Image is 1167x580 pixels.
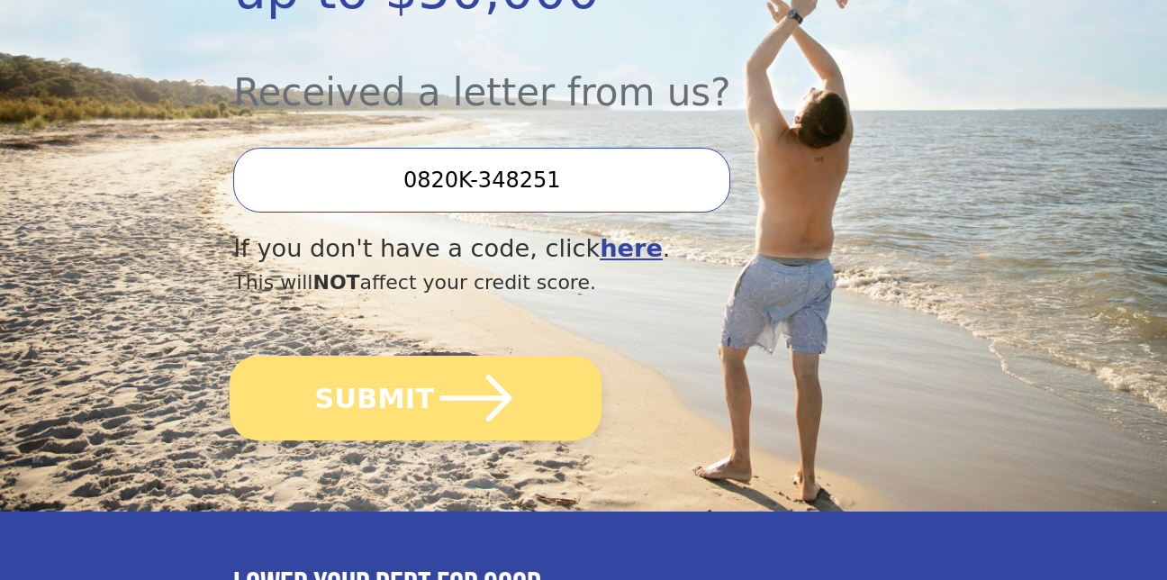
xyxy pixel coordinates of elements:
div: Received a letter from us? [233,30,828,121]
div: If you don't have a code, click . [233,231,828,267]
span: NOT [312,271,359,294]
input: Enter your Offer Code: [233,148,730,213]
button: SUBMIT [230,356,602,440]
a: here [600,234,663,262]
div: This will affect your credit score. [233,267,828,297]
